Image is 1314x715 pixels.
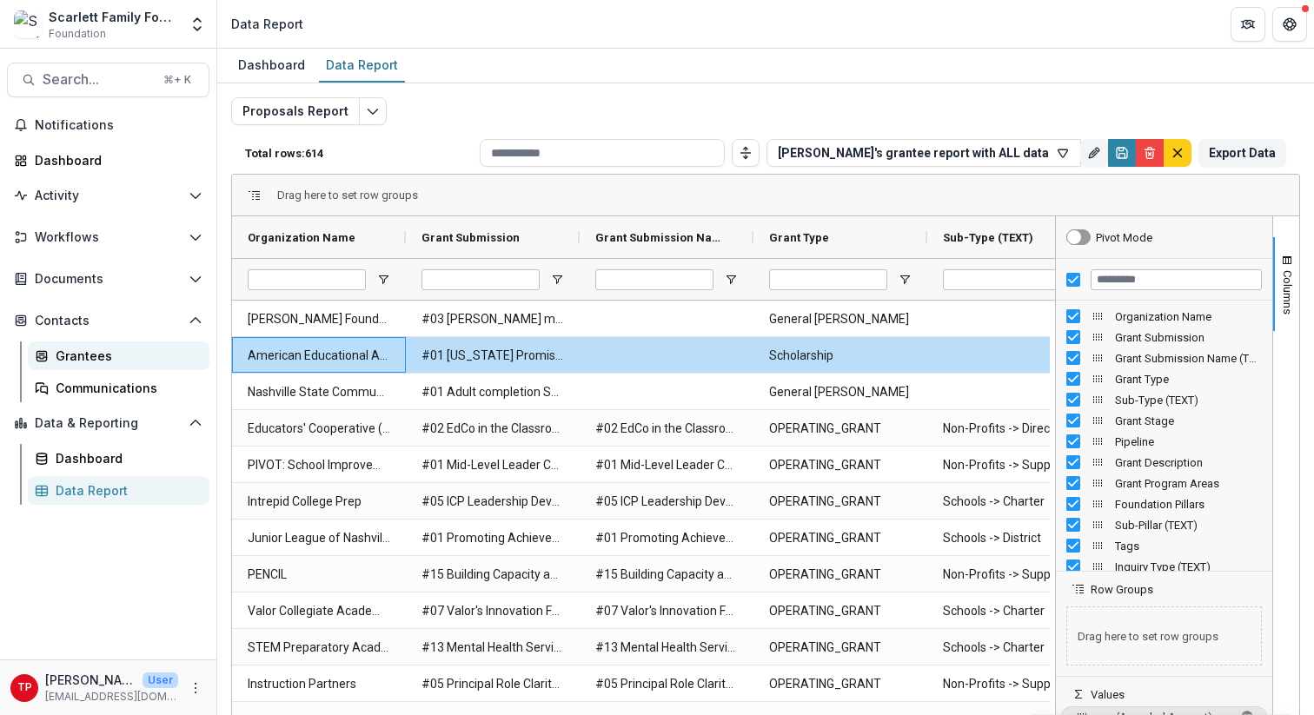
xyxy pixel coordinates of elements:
div: Pivot Mode [1096,231,1152,244]
button: [PERSON_NAME]'s grantee report with ALL data [766,139,1081,167]
div: Data Report [231,15,303,33]
span: American Educational Assistance Program (ISTS Gap scholarship) (in-active) [248,338,390,374]
button: Open entity switcher [185,7,209,42]
span: Workflows [35,230,182,245]
button: Search... [7,63,209,97]
span: OPERATING_GRANT [769,557,912,593]
span: Scholarship [769,338,912,374]
span: Schools -> Charter [943,484,1085,520]
input: Filter Columns Input [1091,269,1262,290]
button: Open Filter Menu [898,273,912,287]
p: [EMAIL_ADDRESS][DOMAIN_NAME] [45,689,178,705]
input: Grant Submission Name (TEXT) Filter Input [595,269,713,290]
button: Rename [1080,139,1108,167]
span: #15 Building Capacity and Deepening Impact for PENCIL 2030 (2-yr) [421,557,564,593]
div: Communications [56,379,196,397]
span: OPERATING_GRANT [769,520,912,556]
input: Organization Name Filter Input [248,269,366,290]
button: Notifications [7,111,209,139]
span: Schools -> Charter [943,630,1085,665]
span: #15 Building Capacity and Deepening Impact for PENCIL 2030 (2-yr) [595,557,738,593]
span: General [PERSON_NAME] [769,374,912,410]
a: Grantees [28,341,209,370]
a: Dashboard [231,49,312,83]
div: Dashboard [56,449,196,467]
div: Grant Description Column [1056,452,1272,473]
span: Contacts [35,314,182,328]
span: Organization Name [1115,310,1262,323]
span: Foundation Pillars [1115,498,1262,511]
span: #03 [PERSON_NAME] memorium scholarship [421,301,564,337]
span: STEM Preparatory Academy [248,630,390,665]
button: Open Data & Reporting [7,409,209,437]
span: Nashville State Community College Foundation (in-active) [248,374,390,410]
button: Open Contacts [7,307,209,334]
div: Data Report [319,52,405,77]
span: #02 EdCo in the Classroom (3-yr) [421,411,564,447]
span: Grant Submission Name (TEXT) [1115,352,1262,365]
nav: breadcrumb [224,11,310,36]
span: OPERATING_GRANT [769,411,912,447]
div: Grantees [56,347,196,365]
span: Non-Profits -> Supporting Organization [943,557,1085,593]
p: User [143,672,178,688]
a: Dashboard [28,444,209,473]
p: [PERSON_NAME] [45,671,136,689]
button: More [185,678,206,698]
span: Sub-Type (TEXT) [943,231,1033,244]
div: Grant Stage Column [1056,410,1272,431]
span: Intrepid College Prep [248,484,390,520]
img: Scarlett Family Foundation [14,10,42,38]
button: Proposals Report [231,97,360,125]
div: Dashboard [231,52,312,77]
span: #13 Mental Health Services for High-Needs Immigrant and Refugee Students [595,630,738,665]
span: Pipeline [1115,435,1262,448]
span: Valor Collegiate Academies [248,593,390,629]
a: Data Report [319,49,405,83]
div: Grant Type Column [1056,368,1272,389]
div: Inquiry Type (TEXT) Column [1056,556,1272,577]
span: #01 [US_STATE] Promise GAP scholarship (ISTS Gap scholarship) [421,338,564,374]
button: Edit selected report [359,97,387,125]
button: Delete [1136,139,1164,167]
span: Tags [1115,540,1262,553]
span: #05 ICP Leadership Development Program [595,484,738,520]
span: Junior League of Nashville, Inc,. [248,520,390,556]
div: Sub-Type (TEXT) Column [1056,389,1272,410]
button: Open Filter Menu [724,273,738,287]
span: PENCIL [248,557,390,593]
div: Sub-Pillar (TEXT) Column [1056,514,1272,535]
div: Dashboard [35,151,196,169]
span: [PERSON_NAME] Foundation Trust (in-active) [248,301,390,337]
button: Open Workflows [7,223,209,251]
div: Row Groups [1056,596,1272,676]
span: #05 Principal Role Clarity Project (2-yr) [595,666,738,702]
button: Save [1108,139,1136,167]
div: Pipeline Column [1056,431,1272,452]
span: Schools -> Charter [943,593,1085,629]
span: Grant Type [769,231,829,244]
span: Foundation [49,26,106,42]
button: Partners [1231,7,1265,42]
span: Notifications [35,118,202,133]
span: Grant Stage [1115,414,1262,427]
div: Row Groups [277,189,418,202]
span: Drag here to set row groups [1066,606,1262,665]
span: Grant Submission Name (TEXT) [595,231,724,244]
div: Scarlett Family Foundation [49,8,178,26]
span: PIVOT: School Improvement Leaders [248,447,390,483]
span: #01 Promoting Achievement and Growth in Education (PAGE) [421,520,564,556]
span: #05 Principal Role Clarity Project (2-yr) [421,666,564,702]
span: Inquiry Type (TEXT) [1115,560,1262,573]
button: Get Help [1272,7,1307,42]
span: Sub-Type (TEXT) [1115,394,1262,407]
input: Sub-Type (TEXT) Filter Input [943,269,1061,290]
span: Organization Name [248,231,355,244]
span: #07 Valor's Innovation Fund (3-yr) [421,593,564,629]
div: ⌘ + K [160,70,195,89]
div: Tom Parrish [17,682,32,693]
button: Open Filter Menu [376,273,390,287]
span: Values [1091,688,1125,701]
div: Grant Submission Column [1056,327,1272,348]
span: OPERATING_GRANT [769,630,912,665]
